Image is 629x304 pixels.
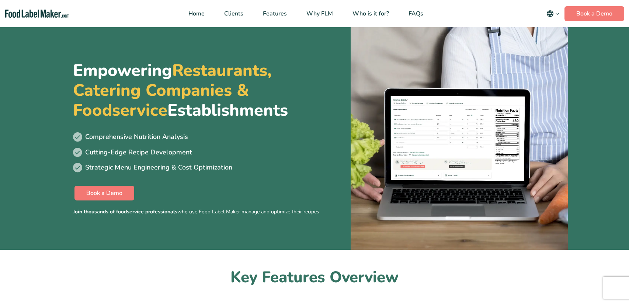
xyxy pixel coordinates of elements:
span: Home [186,10,205,18]
p: who use Food Label Maker manage and optimize their recipes [73,208,339,216]
span: Clients [222,10,244,18]
i: Restaurants, Catering Companies & Foodservice [73,59,272,122]
li: Comprehensive Nutrition Analysis [73,132,339,142]
a: Book a Demo [74,186,134,200]
li: Cutting-Edge Recipe Development [73,148,339,157]
span: FAQs [406,10,424,18]
span: Features [261,10,288,18]
h2: Key Features Overview [73,268,556,288]
li: Strategic Menu Engineering & Cost Optimization [73,163,339,172]
b: Join thousands of foodservice professionals [73,208,177,215]
span: Why FLM [304,10,334,18]
a: Book a Demo [564,6,624,21]
span: Who is it for? [350,10,390,18]
h1: Empowering Establishments [73,61,339,120]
